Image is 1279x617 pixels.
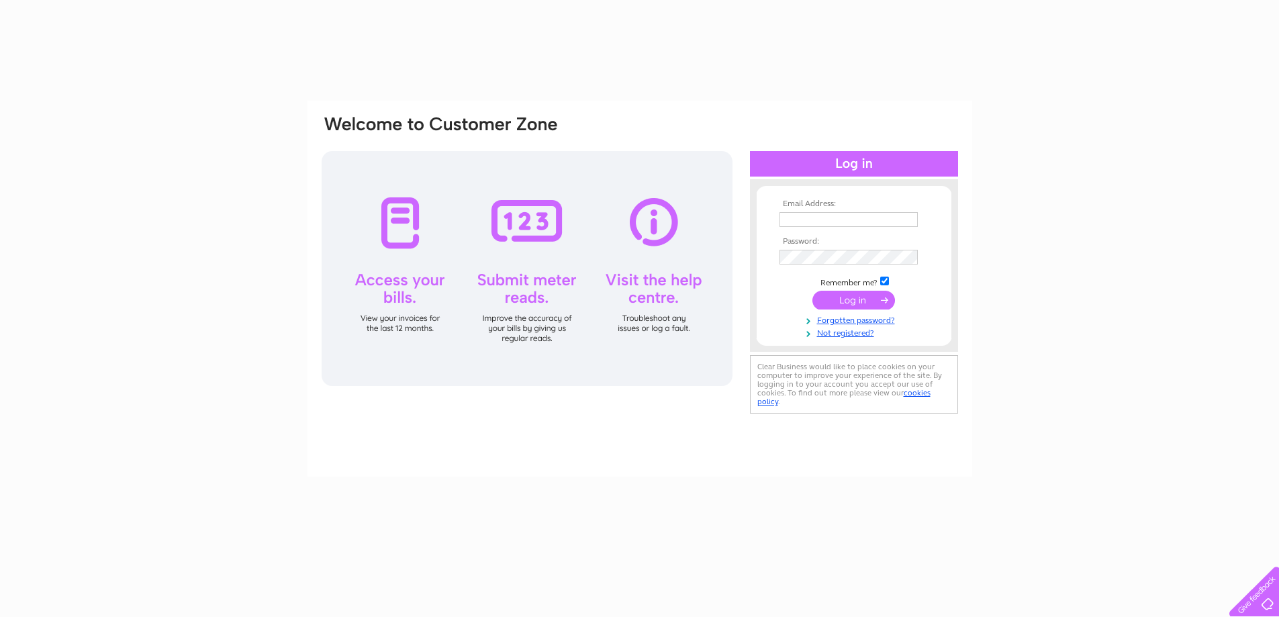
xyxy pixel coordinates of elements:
[779,326,932,338] a: Not registered?
[776,275,932,288] td: Remember me?
[757,388,931,406] a: cookies policy
[776,237,932,246] th: Password:
[776,199,932,209] th: Email Address:
[812,291,895,310] input: Submit
[750,355,958,414] div: Clear Business would like to place cookies on your computer to improve your experience of the sit...
[779,313,932,326] a: Forgotten password?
